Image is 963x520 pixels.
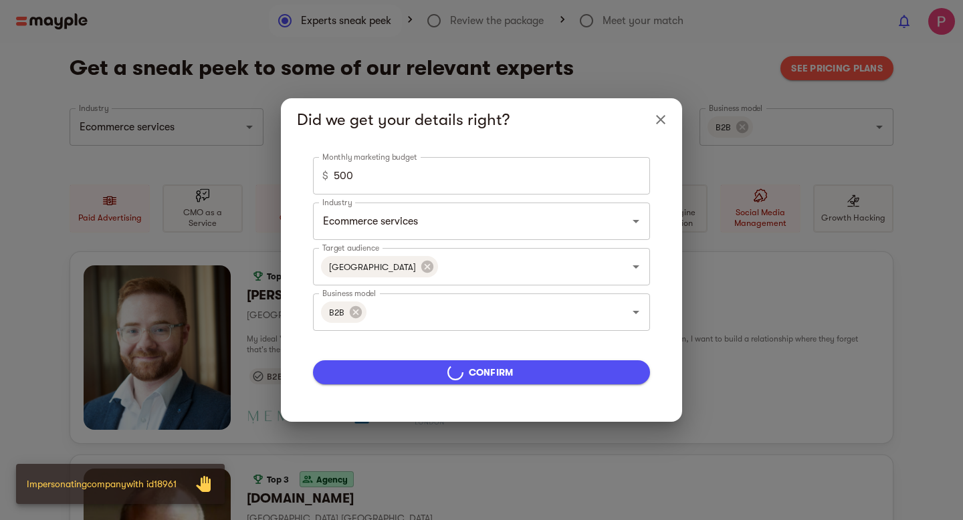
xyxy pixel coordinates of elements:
[297,109,645,130] h5: Did we get your details right?
[627,303,645,321] button: Open
[319,209,607,234] input: Try Entertainment, Clothing, etc.
[322,168,328,184] p: $
[321,256,438,277] div: [GEOGRAPHIC_DATA]
[324,364,639,380] span: confirm
[313,360,650,384] button: confirm
[627,212,645,231] button: Open
[645,104,677,136] button: Close
[27,479,177,489] span: Impersonating company with id 18961
[321,301,366,323] div: B2B
[187,468,219,500] button: Close
[187,468,219,500] span: Stop Impersonation
[321,261,424,273] span: [GEOGRAPHIC_DATA]
[627,257,645,276] button: Open
[321,306,352,319] span: B2B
